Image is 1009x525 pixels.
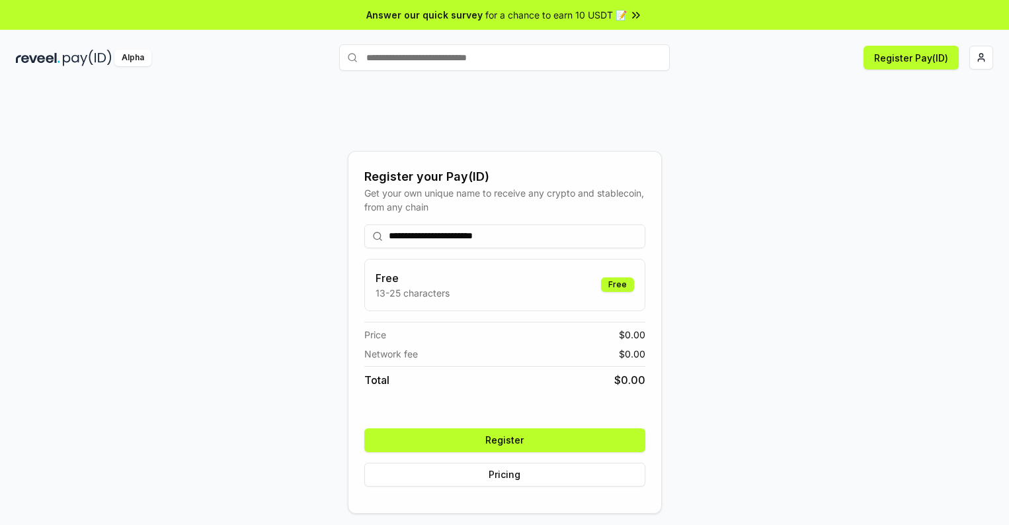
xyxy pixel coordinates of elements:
[364,372,389,388] span: Total
[364,428,645,452] button: Register
[376,286,450,300] p: 13-25 characters
[364,347,418,361] span: Network fee
[364,463,645,487] button: Pricing
[614,372,645,388] span: $ 0.00
[376,270,450,286] h3: Free
[364,328,386,342] span: Price
[364,167,645,186] div: Register your Pay(ID)
[485,8,627,22] span: for a chance to earn 10 USDT 📝
[366,8,483,22] span: Answer our quick survey
[114,50,151,66] div: Alpha
[601,277,634,292] div: Free
[864,46,959,70] button: Register Pay(ID)
[63,50,112,66] img: pay_id
[619,328,645,342] span: $ 0.00
[16,50,60,66] img: reveel_dark
[364,186,645,214] div: Get your own unique name to receive any crypto and stablecoin, from any chain
[619,347,645,361] span: $ 0.00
